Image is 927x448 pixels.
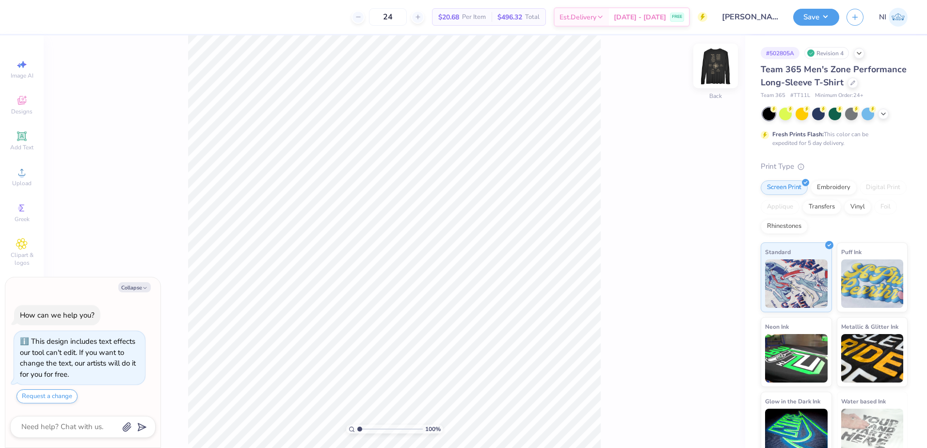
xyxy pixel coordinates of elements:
[10,144,33,151] span: Add Text
[525,12,540,22] span: Total
[761,219,808,234] div: Rhinestones
[841,247,862,257] span: Puff Ink
[765,259,828,308] img: Standard
[879,8,908,27] a: NI
[790,92,810,100] span: # TT11L
[12,179,32,187] span: Upload
[765,396,820,406] span: Glow in the Dark Ink
[497,12,522,22] span: $496.32
[761,180,808,195] div: Screen Print
[118,282,151,292] button: Collapse
[715,7,786,27] input: Untitled Design
[696,47,735,85] img: Back
[879,12,886,23] span: NI
[765,247,791,257] span: Standard
[672,14,682,20] span: FREE
[438,12,459,22] span: $20.68
[772,130,824,138] strong: Fresh Prints Flash:
[811,180,857,195] div: Embroidery
[709,92,722,100] div: Back
[425,425,441,433] span: 100 %
[844,200,871,214] div: Vinyl
[761,64,907,88] span: Team 365 Men's Zone Performance Long-Sleeve T-Shirt
[16,389,78,403] button: Request a change
[889,8,908,27] img: Nicole Isabelle Dimla
[841,259,904,308] img: Puff Ink
[841,334,904,383] img: Metallic & Glitter Ink
[804,47,849,59] div: Revision 4
[11,108,32,115] span: Designs
[765,321,789,332] span: Neon Ink
[841,396,886,406] span: Water based Ink
[5,251,39,267] span: Clipart & logos
[802,200,841,214] div: Transfers
[15,215,30,223] span: Greek
[841,321,898,332] span: Metallic & Glitter Ink
[462,12,486,22] span: Per Item
[614,12,666,22] span: [DATE] - [DATE]
[793,9,839,26] button: Save
[860,180,907,195] div: Digital Print
[874,200,897,214] div: Foil
[20,336,136,379] div: This design includes text effects our tool can't edit. If you want to change the text, our artist...
[559,12,596,22] span: Est. Delivery
[761,92,785,100] span: Team 365
[772,130,892,147] div: This color can be expedited for 5 day delivery.
[369,8,407,26] input: – –
[761,47,799,59] div: # 502805A
[761,200,799,214] div: Applique
[765,334,828,383] img: Neon Ink
[761,161,908,172] div: Print Type
[815,92,863,100] span: Minimum Order: 24 +
[20,310,95,320] div: How can we help you?
[11,72,33,80] span: Image AI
